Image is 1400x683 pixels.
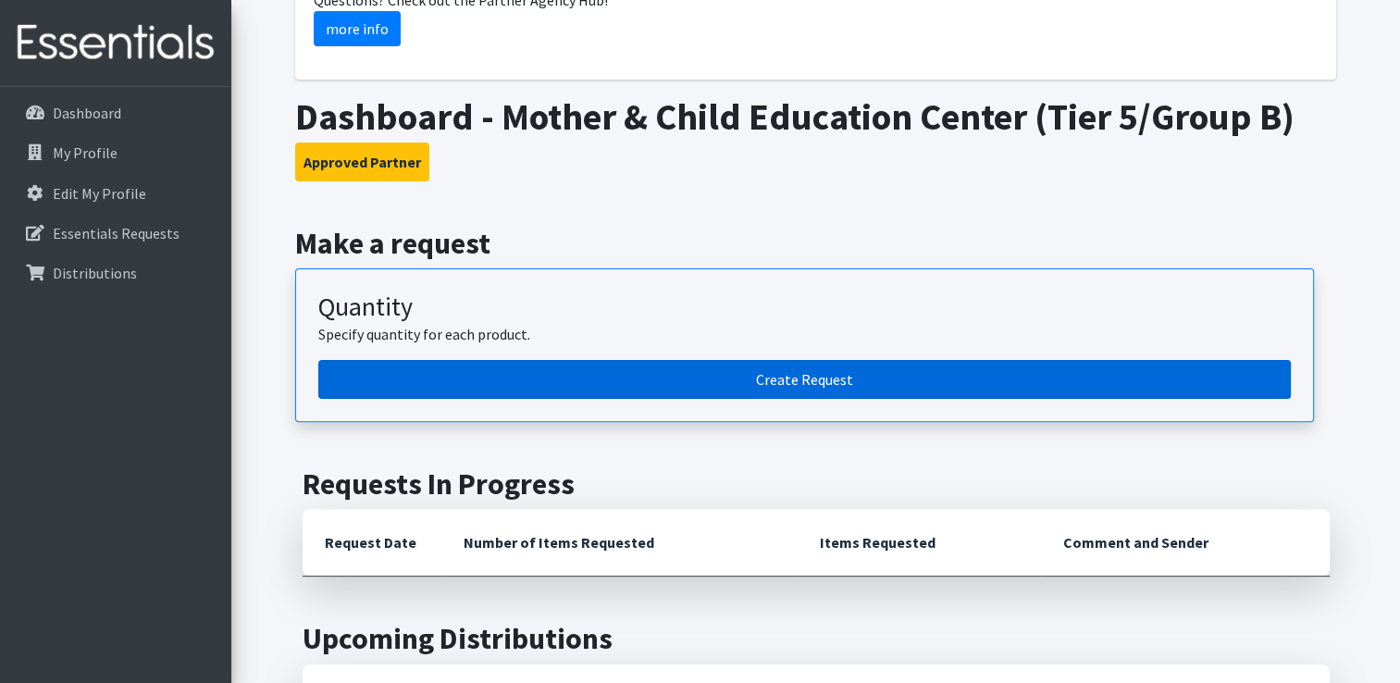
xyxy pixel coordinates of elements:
[303,466,1330,502] h2: Requests In Progress
[53,224,180,242] p: Essentials Requests
[53,143,118,162] p: My Profile
[295,143,429,181] button: Approved Partner
[441,509,799,577] th: Number of Items Requested
[7,94,224,131] a: Dashboard
[303,509,441,577] th: Request Date
[295,226,1336,261] h2: Make a request
[7,12,224,74] img: HumanEssentials
[7,134,224,171] a: My Profile
[314,11,401,46] a: more info
[303,621,1330,656] h2: Upcoming Distributions
[295,94,1336,139] h1: Dashboard - Mother & Child Education Center (Tier 5/Group B)
[318,323,1291,345] p: Specify quantity for each product.
[53,104,121,122] p: Dashboard
[798,509,1041,577] th: Items Requested
[318,292,1291,323] h3: Quantity
[7,215,224,252] a: Essentials Requests
[7,175,224,212] a: Edit My Profile
[1041,509,1329,577] th: Comment and Sender
[318,360,1291,399] a: Create a request by quantity
[53,184,146,203] p: Edit My Profile
[7,255,224,292] a: Distributions
[53,264,137,282] p: Distributions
